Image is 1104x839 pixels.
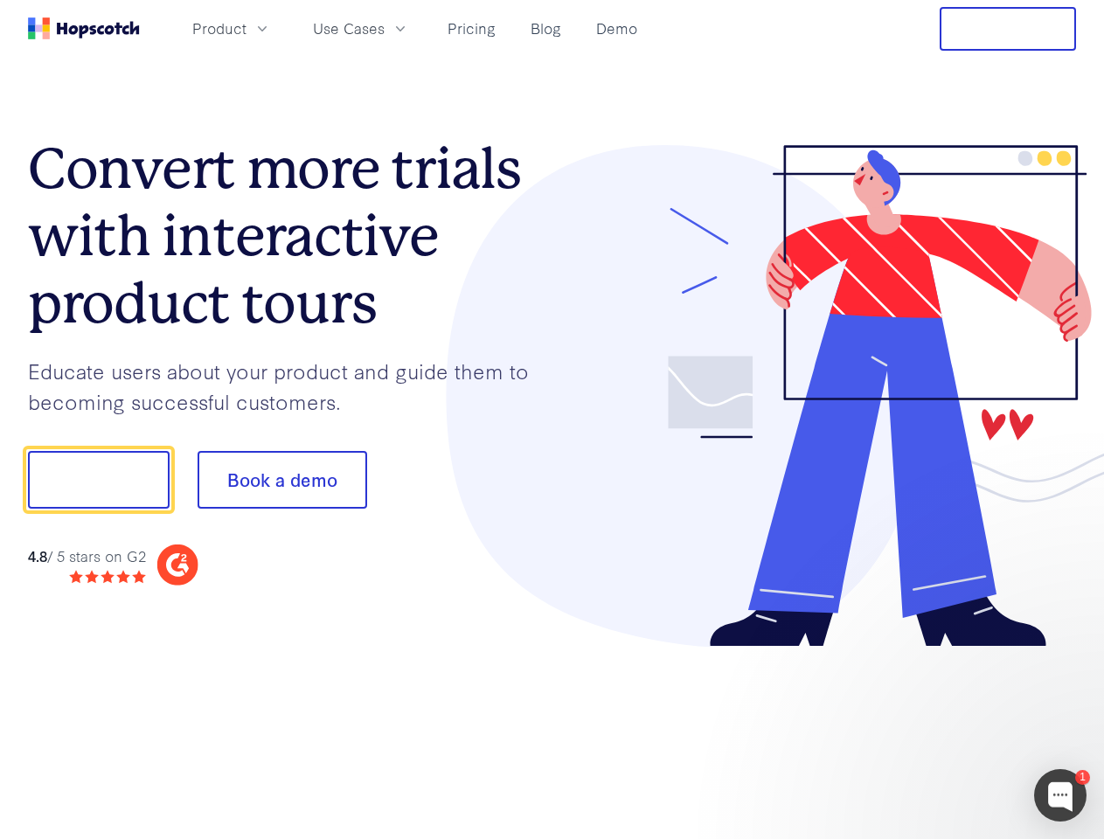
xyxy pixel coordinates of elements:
a: Blog [524,14,568,43]
button: Free Trial [940,7,1076,51]
a: Pricing [441,14,503,43]
button: Book a demo [198,451,367,509]
button: Use Cases [302,14,420,43]
strong: 4.8 [28,545,47,565]
a: Demo [589,14,644,43]
span: Product [192,17,246,39]
span: Use Cases [313,17,385,39]
h1: Convert more trials with interactive product tours [28,135,552,336]
p: Educate users about your product and guide them to becoming successful customers. [28,356,552,416]
div: / 5 stars on G2 [28,545,146,567]
button: Product [182,14,281,43]
a: Home [28,17,140,39]
div: 1 [1075,770,1090,785]
button: Show me! [28,451,170,509]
